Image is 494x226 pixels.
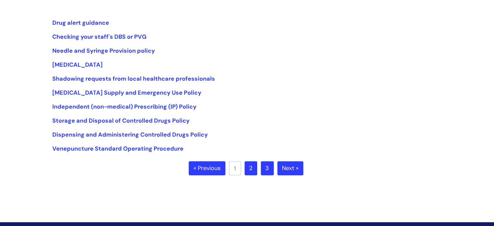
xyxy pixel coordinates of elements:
[229,161,241,175] a: 1
[52,75,215,83] a: Shadowing requests from local healthcare professionals
[52,47,155,55] a: Needle and Syringe Provision policy
[52,33,146,41] a: Checking your staff's DBS or PVG
[189,161,225,176] a: « Previous
[52,131,208,139] a: Dispensing and Administering Controlled Drugs Policy
[52,19,109,27] a: Drug alert guidance
[52,117,190,125] a: Storage and Disposal of Controlled Drugs Policy
[245,161,257,176] a: 2
[277,161,303,176] a: Next »
[52,103,196,111] a: Independent (non-medical) Prescribing (IP) Policy
[52,61,103,69] a: [MEDICAL_DATA]
[261,161,274,176] a: 3
[52,145,184,153] a: Venepuncture Standard Operating Procedure
[52,89,201,97] a: [MEDICAL_DATA] Supply and Emergency Use Policy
